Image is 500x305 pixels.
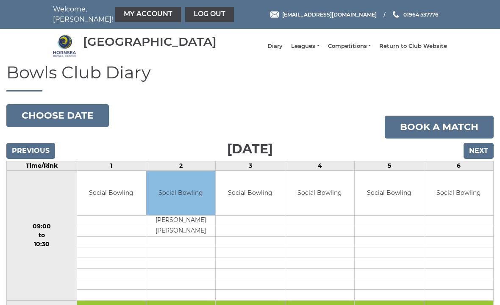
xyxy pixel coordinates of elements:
td: Social Bowling [285,171,354,215]
a: Email [EMAIL_ADDRESS][DOMAIN_NAME] [270,11,377,19]
td: Social Bowling [424,171,493,215]
a: Competitions [328,42,371,50]
td: [PERSON_NAME] [146,215,215,226]
td: 4 [285,161,355,171]
a: Return to Club Website [379,42,447,50]
a: Phone us 01964 537776 [392,11,439,19]
td: 09:00 to 10:30 [7,171,77,301]
td: Social Bowling [216,171,285,215]
td: Social Bowling [77,171,146,215]
a: Diary [267,42,283,50]
td: Time/Rink [7,161,77,171]
h1: Bowls Club Diary [6,63,494,91]
img: Hornsea Bowls Centre [53,34,76,58]
input: Next [464,143,494,159]
nav: Welcome, [PERSON_NAME]! [53,4,210,25]
a: Log out [185,7,234,22]
span: [EMAIL_ADDRESS][DOMAIN_NAME] [282,11,377,17]
td: Social Bowling [146,171,215,215]
a: My Account [115,7,181,22]
input: Previous [6,143,55,159]
span: 01964 537776 [403,11,439,17]
td: 2 [146,161,216,171]
td: [PERSON_NAME] [146,226,215,236]
button: Choose date [6,104,109,127]
a: Book a match [385,116,494,139]
a: Leagues [291,42,319,50]
img: Email [270,11,279,18]
td: 5 [355,161,424,171]
img: Phone us [393,11,399,18]
td: 1 [77,161,146,171]
div: [GEOGRAPHIC_DATA] [83,35,217,48]
td: Social Bowling [355,171,424,215]
td: 6 [424,161,494,171]
td: 3 [216,161,285,171]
